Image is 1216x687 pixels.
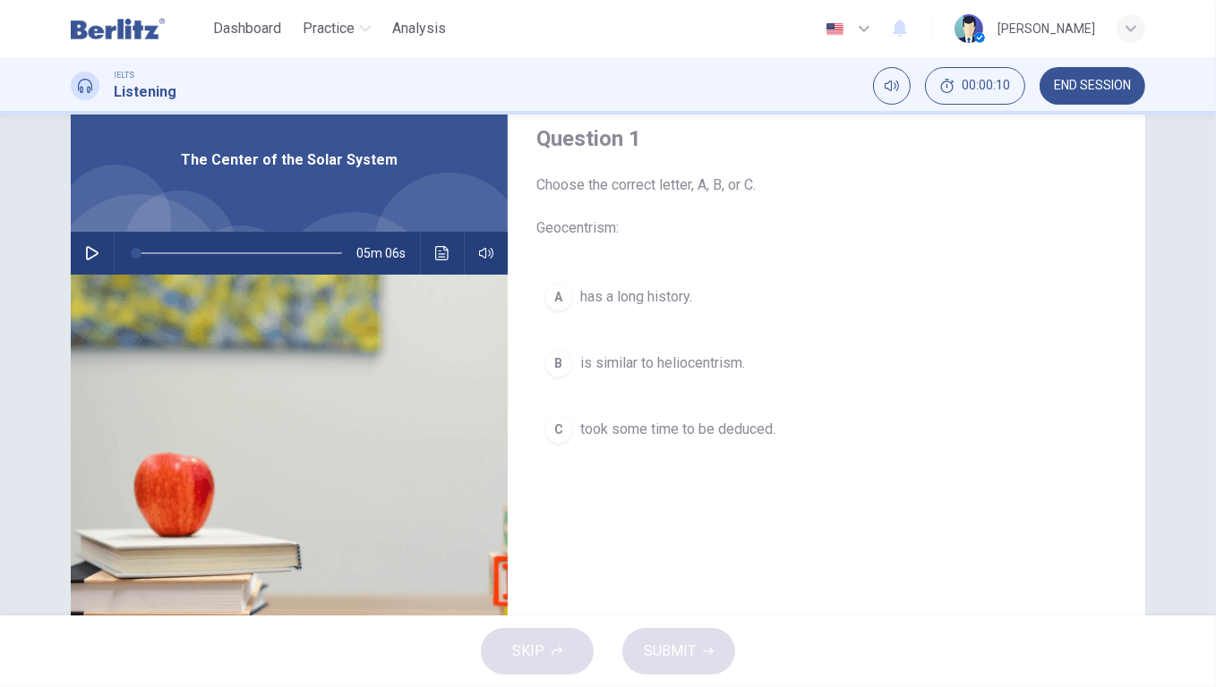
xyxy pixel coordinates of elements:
[873,67,911,105] div: Mute
[998,18,1095,39] div: [PERSON_NAME]
[428,232,457,275] button: Click to see the audio transcription
[71,11,165,47] img: Berlitz Latam logo
[114,81,176,103] h1: Listening
[536,341,1117,386] button: Bis similar to heliocentrism.
[824,22,846,36] img: en
[1040,67,1145,105] button: END SESSION
[580,419,775,440] span: took some time to be deduced.
[536,275,1117,319] button: Ahas a long history.
[206,13,288,45] button: Dashboard
[295,13,378,45] button: Practice
[544,415,573,444] div: C
[303,18,355,39] span: Practice
[962,79,1010,93] span: 00:00:10
[536,174,1117,239] span: Choose the correct letter, A, B, or C. Geocentrism:
[580,352,745,374] span: is similar to heliocentrism.
[385,13,453,45] button: Analysis
[544,349,573,377] div: B
[1054,79,1131,93] span: END SESSION
[536,407,1117,452] button: Ctook some time to be deduced.
[181,149,398,171] span: The Center of the Solar System
[544,283,573,311] div: A
[71,11,206,47] a: Berlitz Latam logo
[925,67,1025,105] div: Hide
[580,286,692,308] span: has a long history.
[213,18,281,39] span: Dashboard
[392,18,446,39] span: Analysis
[114,69,134,81] span: IELTS
[955,14,983,43] img: Profile picture
[925,67,1025,105] button: 00:00:10
[356,232,420,275] span: 05m 06s
[536,124,1117,153] h4: Question 1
